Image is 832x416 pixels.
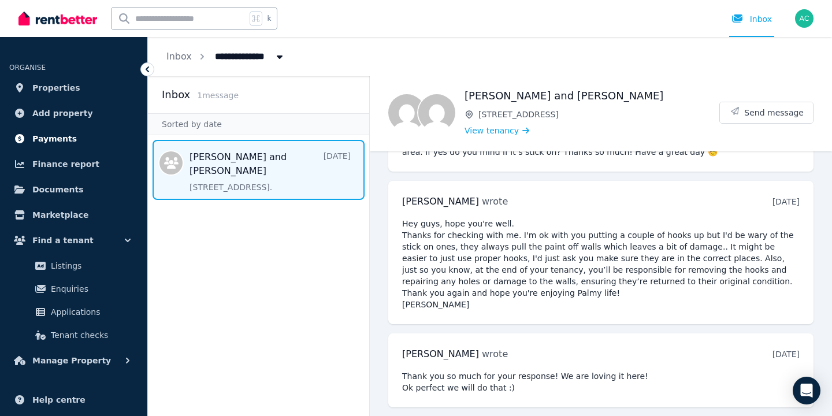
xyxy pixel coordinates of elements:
[9,178,138,201] a: Documents
[465,125,529,136] a: View tenancy
[148,113,369,135] div: Sorted by date
[148,37,304,76] nav: Breadcrumb
[166,51,192,62] a: Inbox
[51,282,129,296] span: Enquiries
[793,377,820,404] div: Open Intercom Messenger
[795,9,814,28] img: Adelle Clements
[478,109,719,120] span: [STREET_ADDRESS]
[9,127,138,150] a: Payments
[32,233,94,247] span: Find a tenant
[9,153,138,176] a: Finance report
[772,197,800,206] time: [DATE]
[190,150,351,193] a: [PERSON_NAME] and [PERSON_NAME][DATE][STREET_ADDRESS].
[402,196,479,207] span: [PERSON_NAME]
[772,350,800,359] time: [DATE]
[482,196,508,207] span: wrote
[51,259,129,273] span: Listings
[388,94,425,131] img: Lauren Kassebaum
[9,102,138,125] a: Add property
[402,370,800,393] pre: Thank you so much for your response! We are loving it here! Ok perfect we will do that :)
[18,10,97,27] img: RentBetter
[32,208,88,222] span: Marketplace
[51,328,129,342] span: Tenant checks
[9,388,138,411] a: Help centre
[32,132,77,146] span: Payments
[402,218,800,310] pre: Hey guys, hope you're well. Thanks for checking with me. I'm ok with you putting a couple of hook...
[14,300,133,324] a: Applications
[465,125,519,136] span: View tenancy
[14,254,133,277] a: Listings
[744,107,804,118] span: Send message
[197,91,239,100] span: 1 message
[418,94,455,131] img: Marcus Johnson
[9,229,138,252] button: Find a tenant
[32,106,93,120] span: Add property
[402,348,479,359] span: [PERSON_NAME]
[465,88,719,104] h1: [PERSON_NAME] and [PERSON_NAME]
[32,393,86,407] span: Help centre
[9,64,46,72] span: ORGANISE
[14,324,133,347] a: Tenant checks
[148,135,369,205] nav: Message list
[32,81,80,95] span: Properties
[720,102,813,123] button: Send message
[32,157,99,171] span: Finance report
[51,305,129,319] span: Applications
[14,277,133,300] a: Enquiries
[9,349,138,372] button: Manage Property
[9,76,138,99] a: Properties
[9,203,138,226] a: Marketplace
[267,14,271,23] span: k
[32,183,84,196] span: Documents
[32,354,111,367] span: Manage Property
[731,13,772,25] div: Inbox
[482,348,508,359] span: wrote
[162,87,190,103] h2: Inbox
